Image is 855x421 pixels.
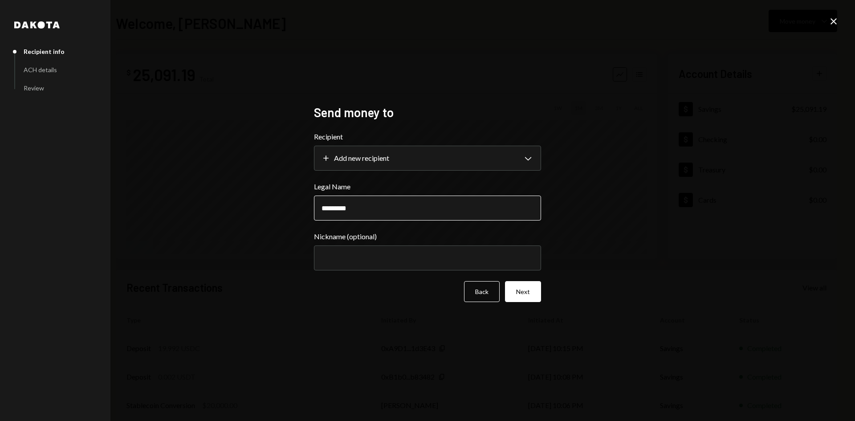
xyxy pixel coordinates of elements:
div: Review [24,84,44,92]
h2: Send money to [314,104,541,121]
button: Recipient [314,146,541,171]
div: Recipient info [24,48,65,55]
label: Legal Name [314,181,541,192]
div: ACH details [24,66,57,74]
button: Back [464,281,500,302]
label: Nickname (optional) [314,231,541,242]
label: Recipient [314,131,541,142]
button: Next [505,281,541,302]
